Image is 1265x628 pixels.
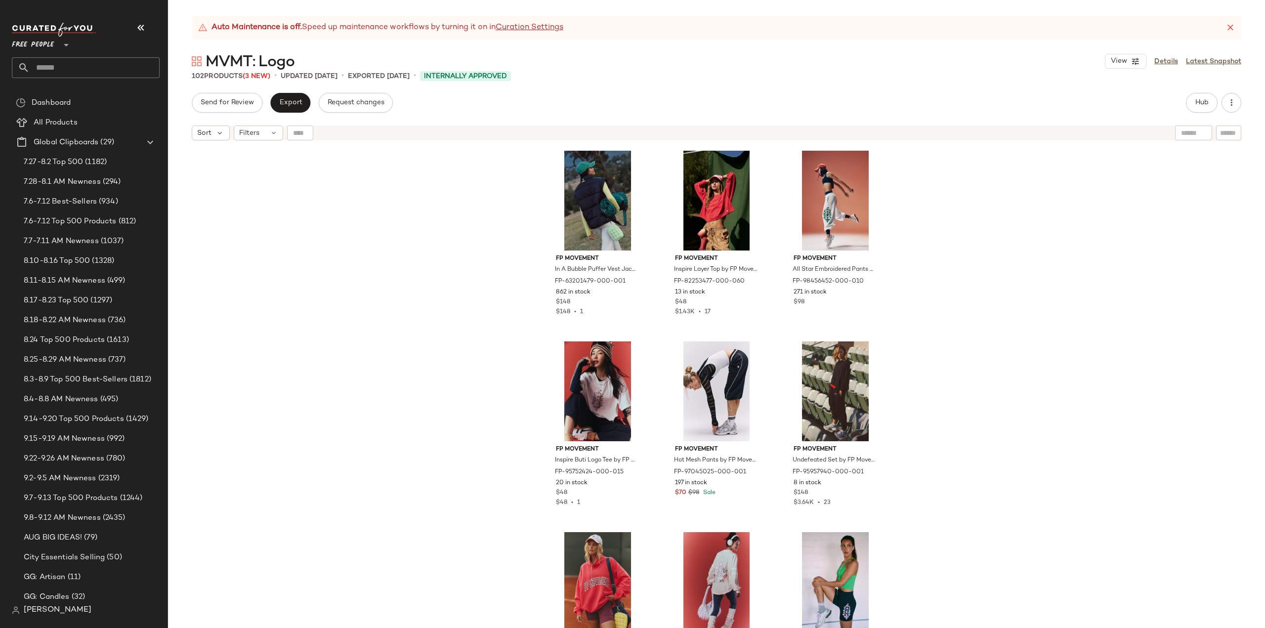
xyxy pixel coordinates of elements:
button: Export [270,93,310,113]
span: 20 in stock [556,479,588,488]
span: FP Movement [794,445,877,454]
span: $98 [688,489,699,498]
span: MVMT: Logo [206,52,295,72]
span: $98 [794,298,804,307]
span: 7.27-8.2 Top 500 [24,157,83,168]
span: All Star Embroidered Pants by FP Movement at Free People in White, Size: XL [793,265,876,274]
img: 95957940_001_0 [786,341,885,441]
span: FP Movement [675,445,759,454]
span: • [341,70,344,82]
span: (1182) [83,157,107,168]
span: (1429) [124,414,149,425]
img: 63201479_001_b [548,151,647,251]
span: • [570,309,580,315]
span: 8.4-8.8 AM Newness [24,394,98,405]
span: • [274,70,277,82]
img: cfy_white_logo.C9jOOHJF.svg [12,23,96,37]
span: (1244) [118,493,143,504]
span: (294) [101,176,121,188]
span: • [814,500,824,506]
p: Exported [DATE] [348,71,410,82]
span: • [695,309,705,315]
span: Filters [239,128,259,138]
span: Hot Mesh Pants by FP Movement at Free People in Black, Size: S [674,456,758,465]
img: 82253477_060_a [667,151,766,251]
span: $48 [556,489,567,498]
span: $48 [556,500,567,506]
span: $148 [556,309,570,315]
span: $70 [675,489,686,498]
span: Inspire Layer Top by FP Movement at Free People in Red, Size: XL [674,265,758,274]
a: Details [1154,56,1178,67]
span: Undefeated Set by FP Movement at Free People in Black, Size: L [793,456,876,465]
span: View [1110,57,1127,65]
span: 8.10-8.16 Top 500 [24,255,90,267]
span: 9.15-9.19 AM Newness [24,433,105,445]
span: FP Movement [556,254,639,263]
span: • [567,500,577,506]
span: 7.6-7.12 Best-Sellers [24,196,97,208]
span: (3 New) [243,73,270,80]
span: (32) [70,591,85,603]
span: GG: Artisan [24,572,66,583]
span: (934) [97,196,118,208]
span: (1812) [127,374,151,385]
strong: Auto Maintenance is off. [211,22,302,34]
a: Curation Settings [496,22,563,34]
span: Send for Review [200,99,254,107]
span: 9.14-9.20 Top 500 Products [24,414,124,425]
span: 17 [705,309,711,315]
span: 13 in stock [675,288,705,297]
span: Internally Approved [424,71,507,82]
img: svg%3e [16,98,26,108]
span: Request changes [327,99,384,107]
span: $148 [794,489,808,498]
span: (50) [105,552,122,563]
img: 98456452_010_0 [786,151,885,251]
span: (737) [106,354,126,366]
span: Global Clipboards [34,137,98,148]
span: $148 [556,298,570,307]
span: (2435) [101,512,126,524]
button: Send for Review [192,93,262,113]
span: 8.17-8.23 Top 500 [24,295,88,306]
a: Latest Snapshot [1186,56,1241,67]
span: Inspire Buti Logo Tee by FP Movement at Free People in Tan, Size: XL [555,456,638,465]
span: (736) [106,315,126,326]
span: All Products [34,117,78,128]
span: 9.2-9.5 AM Newness [24,473,96,484]
span: FP-82253477-000-060 [674,277,745,286]
img: svg%3e [12,606,20,614]
button: Request changes [319,93,393,113]
span: FP-97045025-000-001 [674,468,746,477]
span: Export [279,99,302,107]
span: Sort [197,128,211,138]
span: (992) [105,433,125,445]
span: 102 [192,73,204,80]
span: FP-95957940-000-001 [793,468,864,477]
span: $3.64K [794,500,814,506]
span: 1 [577,500,580,506]
p: updated [DATE] [281,71,337,82]
span: Dashboard [32,97,71,109]
span: $48 [675,298,686,307]
span: 8.24 Top 500 Products [24,335,105,346]
span: 8 in stock [794,479,821,488]
span: 7.28-8.1 AM Newness [24,176,101,188]
span: (79) [82,532,98,544]
button: Hub [1186,93,1218,113]
span: (1297) [88,295,112,306]
span: 9.7-9.13 Top 500 Products [24,493,118,504]
span: City Essentials Selling [24,552,105,563]
span: 8.25-8.29 AM Newness [24,354,106,366]
span: 7.6-7.12 Top 500 Products [24,216,117,227]
span: 862 in stock [556,288,590,297]
span: 8.11-8.15 AM Newness [24,275,105,287]
span: In A Bubble Puffer Vest Jacket by FP Movement at Free People in Black, Size: XL [555,265,638,274]
span: 1 [580,309,583,315]
span: FP-63201479-000-001 [555,277,626,286]
span: 8.3-8.9 Top 500 Best-Sellers [24,374,127,385]
span: Sale [701,490,716,496]
span: GG: Candles [24,591,70,603]
span: • [414,70,416,82]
